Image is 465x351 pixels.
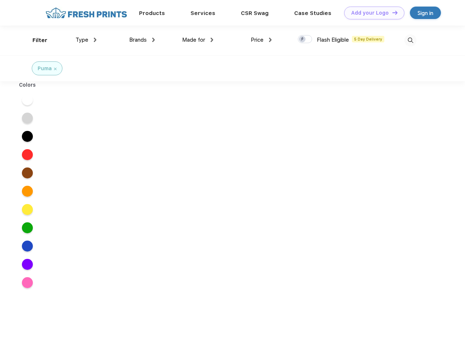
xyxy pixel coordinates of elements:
[269,38,272,42] img: dropdown.png
[32,36,47,45] div: Filter
[404,34,416,46] img: desktop_search.svg
[352,36,384,42] span: 5 Day Delivery
[418,9,433,17] div: Sign in
[351,10,389,16] div: Add your Logo
[392,11,397,15] img: DT
[54,68,57,70] img: filter_cancel.svg
[251,37,264,43] span: Price
[94,38,96,42] img: dropdown.png
[211,38,213,42] img: dropdown.png
[76,37,88,43] span: Type
[129,37,147,43] span: Brands
[139,10,165,16] a: Products
[38,65,52,72] div: Puma
[410,7,441,19] a: Sign in
[152,38,155,42] img: dropdown.png
[182,37,205,43] span: Made for
[241,10,269,16] a: CSR Swag
[43,7,129,19] img: fo%20logo%202.webp
[191,10,215,16] a: Services
[14,81,42,89] div: Colors
[317,37,349,43] span: Flash Eligible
